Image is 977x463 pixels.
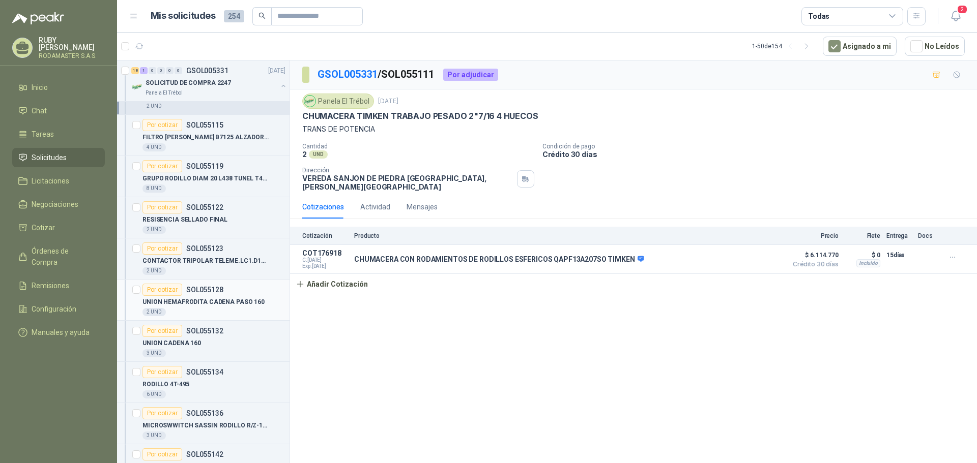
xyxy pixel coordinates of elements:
[157,67,165,74] div: 0
[117,156,290,197] a: Por cotizarSOL055119GRUPO RODILLO DIAM 20 L438 TUNEL T452 SERIE 7680 REF/MH2002938 UND
[142,119,182,131] div: Por cotizar
[140,67,148,74] div: 1
[32,152,67,163] span: Solicitudes
[542,143,973,150] p: Condición de pago
[946,7,965,25] button: 2
[32,245,95,268] span: Órdenes de Compra
[309,150,328,159] div: UND
[302,124,965,135] p: TRANS DE POTENCIA
[186,286,223,293] p: SOL055128
[142,338,201,348] p: UNION CADENA 160
[12,78,105,97] a: Inicio
[142,349,166,357] div: 3 UND
[186,204,223,211] p: SOL055122
[186,451,223,458] p: SOL055142
[918,232,938,239] p: Docs
[166,67,174,74] div: 0
[302,232,348,239] p: Cotización
[12,195,105,214] a: Negociaciones
[542,150,973,159] p: Crédito 30 días
[142,308,166,316] div: 2 UND
[186,67,228,74] p: GSOL005331
[142,267,166,275] div: 2 UND
[117,280,290,321] a: Por cotizarSOL055128UNION HEMAFRODITA CADENA PASO 1602 UND
[142,431,166,440] div: 3 UND
[131,81,143,93] img: Company Logo
[856,259,880,267] div: Incluido
[318,68,378,80] a: GSOL005331
[142,380,189,389] p: RODILLO 4T-495
[302,263,348,269] span: Exp: [DATE]
[886,232,912,239] p: Entrega
[378,97,398,106] p: [DATE]
[186,245,223,252] p: SOL055123
[304,96,315,107] img: Company Logo
[788,232,839,239] p: Precio
[788,249,839,261] span: $ 6.114.770
[354,232,782,239] p: Producto
[142,102,166,110] div: 2 UND
[142,325,182,337] div: Por cotizar
[142,143,166,151] div: 4 UND
[443,69,498,81] div: Por adjudicar
[12,218,105,237] a: Cotizar
[142,133,269,142] p: FILTRO [PERSON_NAME] B7125 ALZADORA 1850
[146,78,231,88] p: SOLICITUD DE COMPRA 2247
[823,37,897,56] button: Asignado a mi
[788,261,839,267] span: Crédito 30 días
[39,53,105,59] p: RODAMASTER S.A.S.
[12,171,105,191] a: Licitaciones
[117,403,290,444] a: Por cotizarSOL055136MICROSWWITCH SASSIN RODILLO R/Z-15GQ22-3 UND
[302,249,348,257] p: COT176918
[142,201,182,213] div: Por cotizar
[302,174,513,191] p: VEREDA SANJON DE PIEDRA [GEOGRAPHIC_DATA] , [PERSON_NAME][GEOGRAPHIC_DATA]
[142,421,269,430] p: MICROSWWITCH SASSIN RODILLO R/Z-15GQ22-
[131,65,288,97] a: 18 1 0 0 0 0 GSOL005331[DATE] Company LogoSOLICITUD DE COMPRA 2247Panela El Trébol
[845,232,880,239] p: Flete
[142,390,166,398] div: 6 UND
[146,89,183,97] p: Panela El Trébol
[142,448,182,460] div: Por cotizar
[302,167,513,174] p: Dirección
[32,222,55,233] span: Cotizar
[12,299,105,319] a: Configuración
[12,323,105,342] a: Manuales y ayuda
[32,199,78,210] span: Negociaciones
[142,174,269,183] p: GRUPO RODILLO DIAM 20 L438 TUNEL T452 SERIE 7680 REF/MH200293
[142,184,166,193] div: 8 UND
[117,197,290,238] a: Por cotizarSOL055122RESISENCIA SELLADO FINAL2 UND
[12,12,64,24] img: Logo peakr
[186,410,223,417] p: SOL055136
[12,276,105,295] a: Remisiones
[32,175,69,187] span: Licitaciones
[224,10,244,22] span: 254
[752,38,815,54] div: 1 - 50 de 154
[360,201,390,212] div: Actividad
[142,407,182,419] div: Por cotizar
[302,94,374,109] div: Panela El Trébol
[117,321,290,362] a: Por cotizarSOL055132UNION CADENA 1603 UND
[142,256,269,266] p: CONTACTOR TRIPOLAR TELEME.LC1.D18M7
[905,37,965,56] button: No Leídos
[142,226,166,234] div: 2 UND
[186,163,223,170] p: SOL055119
[32,82,48,93] span: Inicio
[142,284,182,296] div: Por cotizar
[845,249,880,261] p: $ 0
[186,327,223,334] p: SOL055132
[32,129,54,140] span: Tareas
[302,111,538,121] p: CHUMACERA TIMKEN TRABAJO PESADO 2"7/16 4 HUECOS
[117,362,290,403] a: Por cotizarSOL055134RODILLO 4T-4956 UND
[318,67,435,82] p: / SOL055111
[39,37,105,51] p: RUBY [PERSON_NAME]
[258,12,266,19] span: search
[142,366,182,378] div: Por cotizar
[142,160,182,172] div: Por cotizar
[142,242,182,255] div: Por cotizar
[302,201,344,212] div: Cotizaciones
[186,368,223,376] p: SOL055134
[12,241,105,272] a: Órdenes de Compra
[175,67,182,74] div: 0
[32,280,69,291] span: Remisiones
[354,255,644,264] p: CHUMACERA CON RODAMIENTOS DE RODILLOS ESFERICOS QAPF13A207SO TIMKEN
